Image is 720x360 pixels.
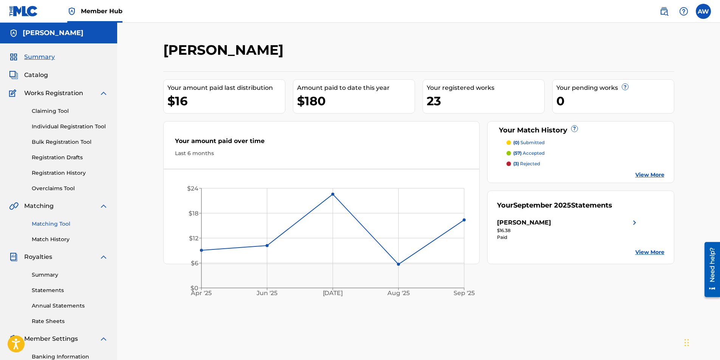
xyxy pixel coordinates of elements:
[32,154,108,162] a: Registration Drafts
[427,83,544,92] div: Your registered works
[9,252,18,262] img: Royalties
[513,150,545,157] p: accepted
[32,317,108,325] a: Rate Sheets
[9,71,18,80] img: Catalog
[9,71,48,80] a: CatalogCatalog
[506,150,664,157] a: (57) accepted
[32,107,108,115] a: Claiming Tool
[9,202,19,211] img: Matching
[32,185,108,192] a: Overclaims Tool
[513,150,522,156] span: (57)
[497,125,664,135] div: Your Match History
[32,286,108,294] a: Statements
[9,29,18,38] img: Accounts
[497,234,639,241] div: Paid
[657,4,672,19] a: Public Search
[81,7,122,15] span: Member Hub
[9,52,55,62] a: SummarySummary
[387,290,410,297] tspan: Aug '25
[513,160,540,167] p: rejected
[513,139,545,146] p: submitted
[32,169,108,177] a: Registration History
[660,7,669,16] img: search
[297,83,415,92] div: Amount paid to date this year
[24,71,48,80] span: Catalog
[682,324,720,360] iframe: Chat Widget
[167,83,285,92] div: Your amount paid last distribution
[679,7,688,16] img: help
[9,89,19,98] img: Works Registration
[24,52,55,62] span: Summary
[32,123,108,131] a: Individual Registration Tool
[9,334,18,343] img: Member Settings
[24,252,52,262] span: Royalties
[9,52,18,62] img: Summary
[24,334,78,343] span: Member Settings
[190,290,212,297] tspan: Apr '25
[556,83,674,92] div: Your pending works
[497,200,612,211] div: Your Statements
[622,84,628,90] span: ?
[497,218,551,227] div: [PERSON_NAME]
[322,290,343,297] tspan: [DATE]
[699,239,720,300] iframe: Resource Center
[67,7,76,16] img: Top Rightsholder
[191,260,198,267] tspan: $6
[9,6,38,17] img: MLC Logo
[635,248,664,256] a: View More
[99,202,108,211] img: expand
[163,42,287,58] h2: [PERSON_NAME]
[513,161,519,166] span: (3)
[497,227,639,234] div: $16.38
[175,137,468,149] div: Your amount paid over time
[99,252,108,262] img: expand
[24,89,83,98] span: Works Registration
[99,89,108,98] img: expand
[635,171,664,179] a: View More
[190,285,198,292] tspan: $0
[506,160,664,167] a: (3) rejected
[189,210,198,217] tspan: $18
[427,92,544,109] div: 23
[497,218,639,241] a: [PERSON_NAME]right chevron icon$16.38Paid
[175,149,468,157] div: Last 6 months
[684,331,689,354] div: Drag
[676,4,691,19] div: Help
[556,92,674,109] div: 0
[256,290,277,297] tspan: Jun '25
[189,235,198,242] tspan: $12
[297,92,415,109] div: $180
[32,271,108,279] a: Summary
[99,334,108,343] img: expand
[513,140,519,145] span: (0)
[23,29,84,37] h5: Anthony James Willis
[696,4,711,19] div: User Menu
[32,220,108,228] a: Matching Tool
[32,235,108,243] a: Match History
[32,302,108,310] a: Annual Statements
[32,138,108,146] a: Bulk Registration Tool
[513,201,571,209] span: September 2025
[24,202,54,211] span: Matching
[630,218,639,227] img: right chevron icon
[167,92,285,109] div: $16
[454,290,475,297] tspan: Sep '25
[506,139,664,146] a: (0) submitted
[571,126,578,132] span: ?
[187,185,198,192] tspan: $24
